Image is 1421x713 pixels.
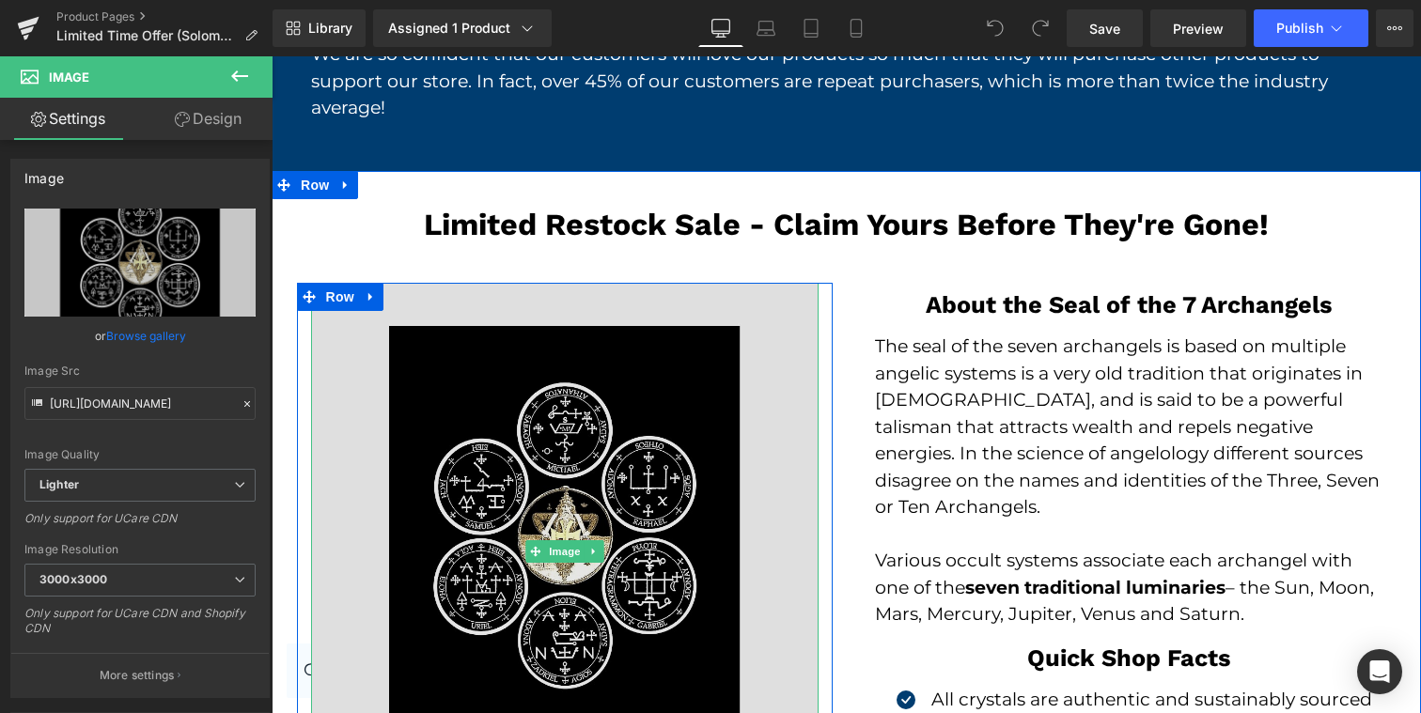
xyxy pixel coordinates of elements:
a: Preview [1150,9,1246,47]
a: Expand / Collapse [312,484,332,506]
a: New Library [273,9,366,47]
button: Publish [1254,9,1368,47]
a: Mobile [834,9,879,47]
span: Save [1089,19,1120,39]
button: Undo [976,9,1014,47]
h3: Quick Shop Facts [603,587,1111,615]
span: Library [308,20,352,37]
b: Lighter [39,477,79,491]
span: Limited Time Offer (Solomon Wealth Ring) [56,28,237,43]
p: More settings [100,667,175,684]
div: Image Resolution [24,543,256,556]
a: Laptop [743,9,789,47]
div: Only support for UCare CDN and Shopify CDN [24,606,256,648]
p: All crystals are authentic and sustainably sourced [660,630,1101,658]
span: Preview [1173,19,1224,39]
button: More [1376,9,1413,47]
div: Open Intercom Messenger [1357,649,1402,694]
a: Browse gallery [106,319,186,352]
a: Tablet [789,9,834,47]
h3: About the Seal of the 7 Archangels [603,234,1111,262]
a: Expand / Collapse [62,115,86,143]
span: Image [49,70,89,85]
a: Desktop [698,9,743,47]
a: Expand / Collapse [87,226,112,255]
span: Publish [1276,21,1323,36]
strong: seven traditional luminaries [694,520,954,542]
span: Row [50,226,87,255]
div: or [24,326,256,346]
div: Image [24,160,64,186]
span: Row [24,115,62,143]
input: Link [24,387,256,420]
a: Product Pages [56,9,273,24]
div: Only support for UCare CDN [24,511,256,538]
span: Image [273,484,313,506]
h1: Limited Restock Sale - Claim Yours Before They're Gone! [25,150,1125,187]
p: Various occult systems associate each archangel with one of the – the Sun, Moon, Mars, Mercury, J... [603,491,1111,572]
p: The seal of the seven archangels is based on multiple angelic systems is a very old tradition tha... [603,277,1111,465]
a: Design [140,98,276,140]
div: Image Src [24,364,256,378]
button: Redo [1022,9,1059,47]
div: To enrich screen reader interactions, please activate Accessibility in Grammarly extension settings [25,150,1125,187]
button: More settings [11,653,269,697]
div: Image Quality [24,448,256,461]
div: Assigned 1 Product [388,19,537,38]
b: 3000x3000 [39,572,107,586]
